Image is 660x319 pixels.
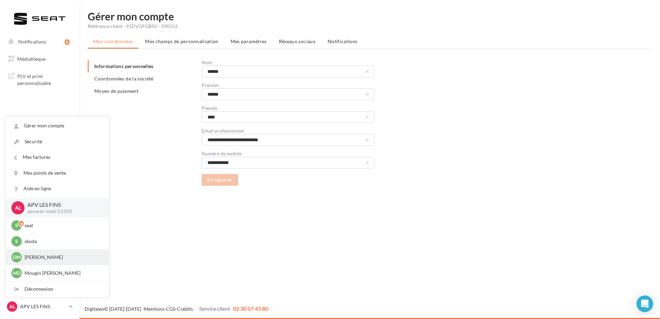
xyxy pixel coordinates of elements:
[202,151,374,156] div: Numéro de mobile
[15,222,18,229] span: s
[6,281,109,297] div: Déconnexion
[20,303,66,310] p: APV LES FINS
[27,201,98,209] p: APV LES FINS
[65,39,70,45] div: 8
[18,39,46,45] span: Notifications
[25,222,100,229] p: seat
[6,134,109,149] a: Sécurité
[15,238,18,245] span: s
[15,204,21,212] span: AL
[231,38,267,44] span: Mes paramètres
[279,38,316,44] span: Réseaux sociaux
[27,209,98,215] p: apvseat-modi-25500
[6,300,74,313] a: AL APV LES FINS
[88,23,652,30] div: Référence client : 41DVGFGBSV - 590112
[17,56,46,62] span: Médiathèque
[202,106,374,110] div: Pseudo
[177,306,193,312] a: Crédits
[17,71,71,86] span: PLV et print personnalisable
[202,174,238,186] button: Enregistrer
[85,306,268,312] span: © [DATE]-[DATE] - - -
[4,35,72,49] button: Notifications 8
[144,306,164,312] a: Mentions
[85,306,104,312] a: Digitaleo
[202,128,374,133] div: Email professionnel
[6,118,109,134] a: Gérer mon compte
[199,305,230,312] span: Service client
[25,254,100,261] p: [PERSON_NAME]
[94,88,138,94] span: Moyen de paiement
[6,149,109,165] a: Mes factures
[88,11,652,21] h1: Gérer mon compte
[145,38,219,44] span: Mes champs de personnalisation
[6,165,109,181] a: Mes points de vente
[202,60,374,65] div: Nom
[6,181,109,196] a: Aide en ligne
[4,69,75,89] a: PLV et print personnalisable
[9,303,15,310] span: AL
[25,270,100,277] p: Mougin [PERSON_NAME]
[202,83,374,88] div: Prénom
[637,296,653,312] div: Open Intercom Messenger
[328,38,358,44] span: Notifications
[25,238,100,245] p: skoda
[233,305,268,312] span: 02 30 07 43 80
[94,76,154,81] span: Coordonnées de la société
[13,270,21,277] span: MD
[4,52,75,66] a: Médiathèque
[166,306,175,312] a: CGS
[13,254,21,261] span: DM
